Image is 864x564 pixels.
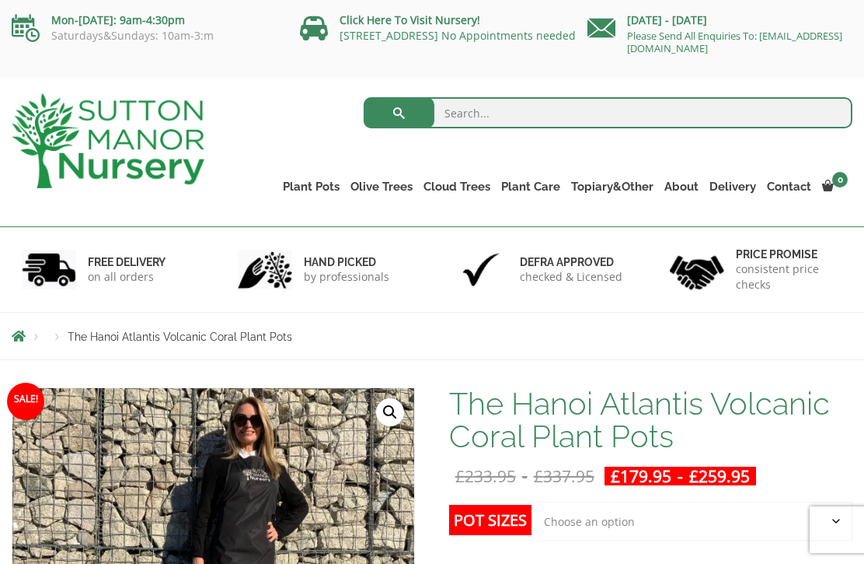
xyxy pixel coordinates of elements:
[736,261,842,293] p: consistent price checks
[304,255,389,269] h6: hand picked
[68,331,292,343] span: The Hanoi Atlantis Volcanic Coral Plant Pots
[277,176,345,198] a: Plant Pots
[449,467,601,485] del: -
[304,269,389,285] p: by professionals
[736,247,842,261] h6: Price promise
[418,176,496,198] a: Cloud Trees
[534,465,543,487] span: £
[670,246,724,293] img: 4.jpg
[817,176,852,198] a: 0
[12,11,277,30] p: Mon-[DATE]: 9am-4:30pm
[449,387,852,453] h1: The Hanoi Atlantis Volcanic Coral Plant Pots
[689,465,699,487] span: £
[449,505,531,535] label: Pot Sizes
[455,465,516,487] bdi: 233.95
[604,467,756,485] ins: -
[611,465,620,487] span: £
[88,255,165,269] h6: FREE DELIVERY
[88,269,165,285] p: on all orders
[520,255,622,269] h6: Defra approved
[455,465,465,487] span: £
[566,176,659,198] a: Topiary&Other
[611,465,671,487] bdi: 179.95
[627,29,842,55] a: Please Send All Enquiries To: [EMAIL_ADDRESS][DOMAIN_NAME]
[704,176,761,198] a: Delivery
[496,176,566,198] a: Plant Care
[12,30,277,42] p: Saturdays&Sundays: 10am-3:m
[22,250,76,289] img: 1.jpg
[340,28,576,43] a: [STREET_ADDRESS] No Appointments needed
[12,330,852,342] nav: Breadcrumbs
[238,250,292,289] img: 2.jpg
[454,250,508,289] img: 3.jpg
[689,465,750,487] bdi: 259.95
[832,172,848,187] span: 0
[587,11,852,30] p: [DATE] - [DATE]
[659,176,704,198] a: About
[345,176,418,198] a: Olive Trees
[340,12,480,27] a: Click Here To Visit Nursery!
[364,97,852,128] input: Search...
[534,465,594,487] bdi: 337.95
[761,176,817,198] a: Contact
[7,383,44,420] span: Sale!
[376,398,404,426] a: View full-screen image gallery
[12,93,204,188] img: logo
[520,269,622,285] p: checked & Licensed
